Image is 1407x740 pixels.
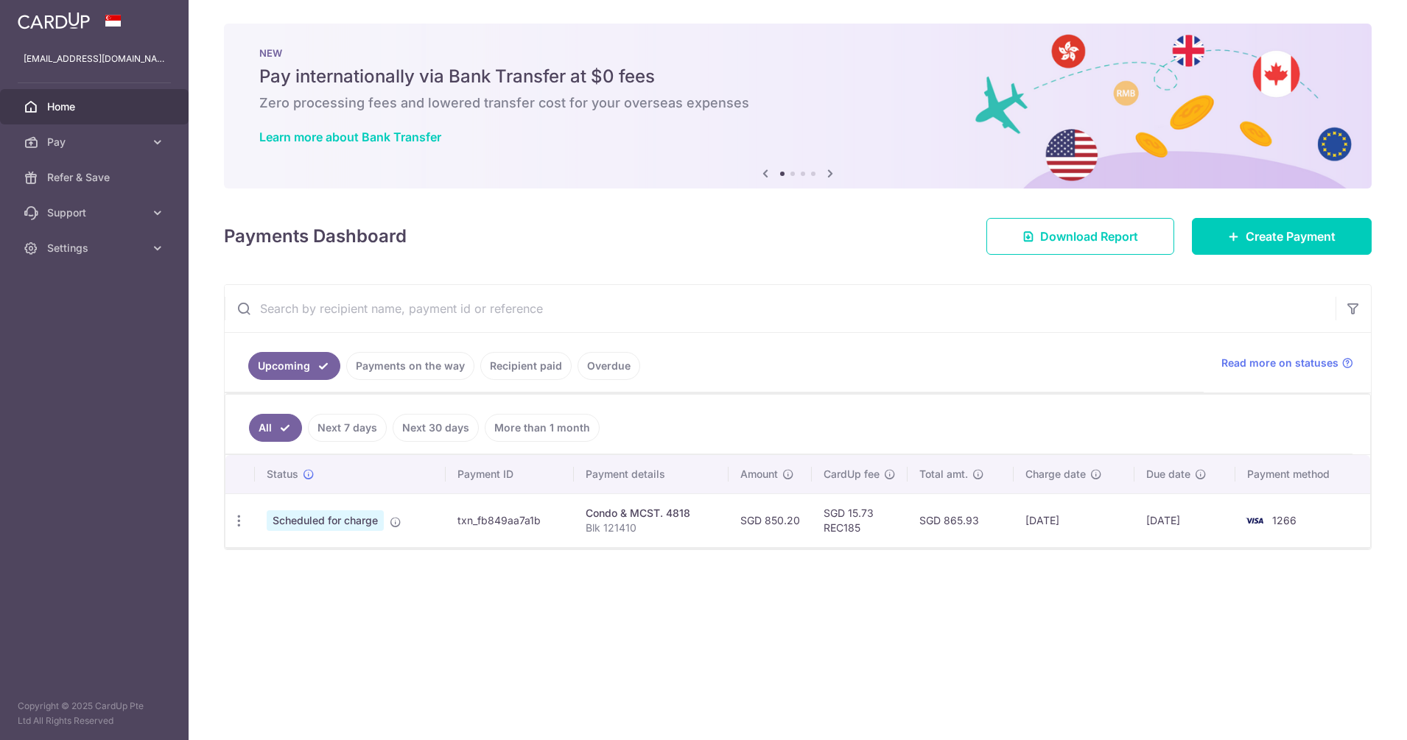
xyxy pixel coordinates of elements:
[586,506,716,521] div: Condo & MCST. 4818
[986,218,1174,255] a: Download Report
[1235,455,1370,493] th: Payment method
[812,493,908,547] td: SGD 15.73 REC185
[1040,228,1138,245] span: Download Report
[446,455,575,493] th: Payment ID
[1025,467,1086,482] span: Charge date
[1272,514,1297,526] span: 1266
[308,414,387,442] a: Next 7 days
[1014,493,1134,547] td: [DATE]
[47,170,144,185] span: Refer & Save
[740,467,778,482] span: Amount
[259,47,1336,59] p: NEW
[824,467,880,482] span: CardUp fee
[446,493,575,547] td: txn_fb849aa7a1b
[18,12,90,29] img: CardUp
[485,414,600,442] a: More than 1 month
[919,467,968,482] span: Total amt.
[480,352,572,380] a: Recipient paid
[47,135,144,149] span: Pay
[1134,493,1235,547] td: [DATE]
[225,285,1336,332] input: Search by recipient name, payment id or reference
[249,414,302,442] a: All
[47,99,144,114] span: Home
[1146,467,1190,482] span: Due date
[346,352,474,380] a: Payments on the way
[24,52,165,66] p: [EMAIL_ADDRESS][DOMAIN_NAME]
[267,510,384,531] span: Scheduled for charge
[574,455,728,493] th: Payment details
[908,493,1014,547] td: SGD 865.93
[259,65,1336,88] h5: Pay internationally via Bank Transfer at $0 fees
[224,223,407,250] h4: Payments Dashboard
[47,241,144,256] span: Settings
[248,352,340,380] a: Upcoming
[1221,356,1338,370] span: Read more on statuses
[729,493,812,547] td: SGD 850.20
[224,24,1372,188] img: Bank transfer banner
[1192,218,1372,255] a: Create Payment
[1246,228,1336,245] span: Create Payment
[47,205,144,220] span: Support
[267,467,298,482] span: Status
[393,414,479,442] a: Next 30 days
[586,521,716,535] p: Blk 121410
[1240,512,1269,529] img: Bank Card
[1221,356,1353,370] a: Read more on statuses
[259,94,1336,112] h6: Zero processing fees and lowered transfer cost for your overseas expenses
[259,130,441,144] a: Learn more about Bank Transfer
[578,352,640,380] a: Overdue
